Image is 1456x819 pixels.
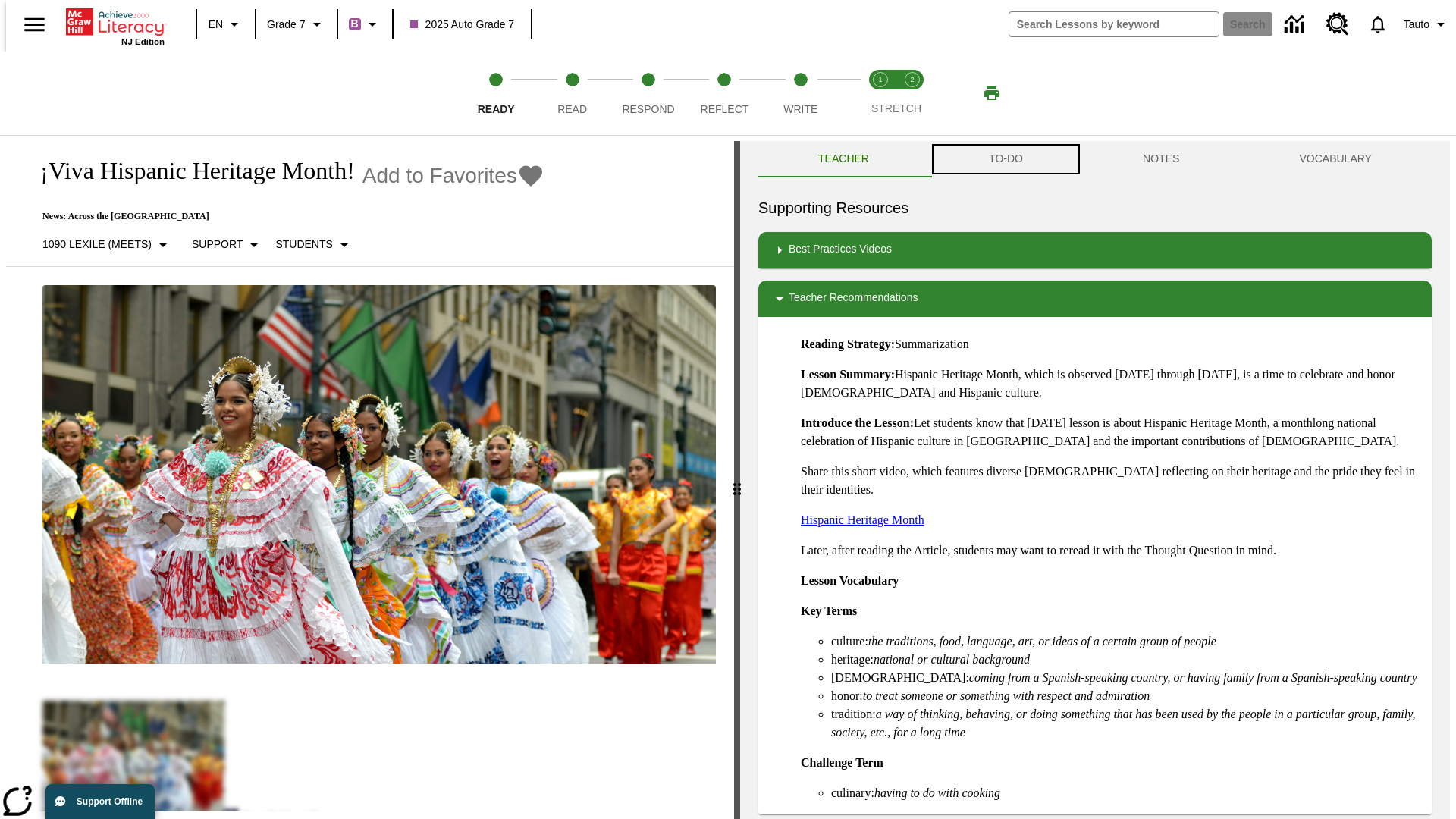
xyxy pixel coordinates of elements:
[831,632,1420,651] li: culture:
[783,103,817,115] span: Write
[6,141,734,811] div: reading
[871,102,921,115] span: STRETCH
[362,164,517,188] span: Add to Favorites
[801,416,914,429] strong: Introduce the Lesson:
[343,11,388,38] button: Boost Class color is purple. Change class color
[801,366,1420,402] p: Hispanic Heritage Month, which is observed [DATE] through [DATE], is a time to celebrate and hono...
[192,237,243,253] p: Support
[410,17,515,33] span: 2025 Auto Grade 7
[801,513,924,526] a: Hispanic Heritage Month
[929,141,1083,177] button: TO-DO
[24,211,544,222] p: News: Across the [GEOGRAPHIC_DATA]
[261,11,332,38] button: Grade: Grade 7, Select a grade
[868,635,1216,648] em: the traditions, food, language, art, or ideas of a certain group of people
[12,2,57,47] button: Open side menu
[758,196,1432,220] h6: Supporting Resources
[24,157,355,185] h1: ¡Viva Hispanic Heritage Month!
[77,796,143,807] span: Support Offline
[1239,141,1432,177] button: VOCABULARY
[801,337,895,350] strong: Reading Strategy:
[36,231,178,259] button: Select Lexile, 1090 Lexile (Meets)
[66,5,165,46] div: Home
[890,52,934,135] button: Stretch Respond step 2 of 2
[831,669,1420,687] li: [DEMOGRAPHIC_DATA]:
[121,37,165,46] span: NJ Edition
[604,52,692,135] button: Respond step 3 of 5
[858,52,902,135] button: Stretch Read step 1 of 2
[874,653,1030,666] em: national or cultural background
[275,237,332,253] p: Students
[209,17,223,33] span: EN
[801,335,1420,353] p: Summarization
[45,784,155,819] button: Support Offline
[758,141,1432,177] div: Instructional Panel Tabs
[801,604,857,617] strong: Key Terms
[758,281,1432,317] div: Teacher Recommendations
[801,574,899,587] strong: Lesson Vocabulary
[789,241,892,259] p: Best Practices Videos
[528,52,616,135] button: Read step 2 of 5
[801,541,1420,560] p: Later, after reading the Article, students may want to reread it with the Thought Question in mind.
[269,231,359,259] button: Select Student
[758,232,1432,268] div: Best Practices Videos
[831,687,1420,705] li: honor:
[969,671,1417,684] em: coming from a Spanish-speaking country, or having family from a Spanish-speaking country
[801,756,883,769] strong: Challenge Term
[42,237,152,253] p: 1090 Lexile (Meets)
[789,290,918,308] p: Teacher Recommendations
[831,705,1420,742] li: tradition:
[452,52,540,135] button: Ready step 1 of 5
[1276,4,1317,45] a: Data Center
[801,414,1420,450] p: Let students know that [DATE] lesson is about Hispanic Heritage Month, a monthlong national celeb...
[758,141,929,177] button: Teacher
[734,141,740,819] div: Press Enter or Spacebar and then press right and left arrow keys to move the slider
[831,708,1415,739] em: a way of thinking, behaving, or doing something that has been used by the people in a particular ...
[680,52,768,135] button: Reflect step 4 of 5
[801,368,895,381] strong: Lesson Summary:
[267,17,306,33] span: Grade 7
[42,285,716,664] img: A photograph of Hispanic women participating in a parade celebrating Hispanic culture. The women ...
[1358,5,1398,44] a: Notifications
[186,231,269,259] button: Scaffolds, Support
[801,463,1420,499] p: Share this short video, which features diverse [DEMOGRAPHIC_DATA] reflecting on their heritage an...
[701,103,749,115] span: Reflect
[1398,11,1456,38] button: Profile/Settings
[622,103,674,115] span: Respond
[557,103,587,115] span: Read
[478,103,515,115] span: Ready
[878,76,882,83] text: 1
[874,786,1000,799] em: having to do with cooking
[362,162,544,189] button: Add to Favorites - ¡Viva Hispanic Heritage Month!
[968,80,1016,107] button: Print
[863,689,1150,702] em: to treat someone or something with respect and admiration
[202,11,250,38] button: Language: EN, Select a language
[831,784,1420,802] li: culinary:
[1083,141,1239,177] button: NOTES
[831,651,1420,669] li: heritage:
[351,14,359,33] span: B
[910,76,914,83] text: 2
[1009,12,1219,36] input: search field
[1317,4,1358,45] a: Resource Center, Will open in new tab
[740,141,1450,819] div: activity
[757,52,845,135] button: Write step 5 of 5
[1404,17,1429,33] span: Tauto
